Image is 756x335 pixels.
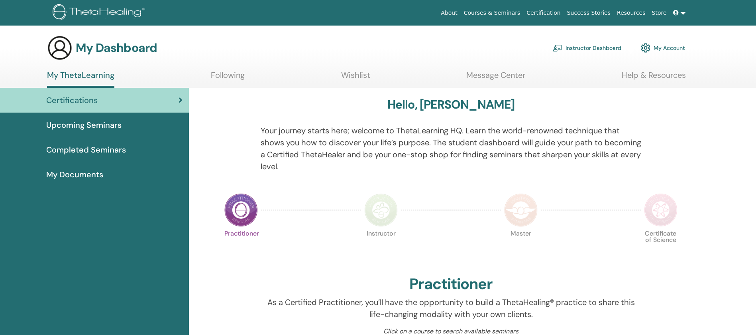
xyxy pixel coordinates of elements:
[564,6,614,20] a: Success Stories
[466,70,525,86] a: Message Center
[387,97,515,112] h3: Hello, [PERSON_NAME]
[504,230,538,264] p: Master
[461,6,524,20] a: Courses & Seminars
[261,296,641,320] p: As a Certified Practitioner, you’ll have the opportunity to build a ThetaHealing® practice to sha...
[47,70,114,88] a: My ThetaLearning
[46,119,122,131] span: Upcoming Seminars
[53,4,148,22] img: logo.png
[641,41,650,55] img: cog.svg
[622,70,686,86] a: Help & Resources
[211,70,245,86] a: Following
[553,39,621,57] a: Instructor Dashboard
[341,70,370,86] a: Wishlist
[553,44,562,52] img: chalkboard-teacher.svg
[364,193,398,227] img: Instructor
[649,6,670,20] a: Store
[504,193,538,227] img: Master
[47,35,73,61] img: generic-user-icon.jpg
[438,6,460,20] a: About
[523,6,564,20] a: Certification
[46,168,103,180] span: My Documents
[641,39,685,57] a: My Account
[409,275,493,293] h2: Practitioner
[224,193,258,227] img: Practitioner
[224,230,258,264] p: Practitioner
[644,193,677,227] img: Certificate of Science
[364,230,398,264] p: Instructor
[46,144,126,156] span: Completed Seminars
[614,6,649,20] a: Resources
[644,230,677,264] p: Certificate of Science
[46,94,98,106] span: Certifications
[261,125,641,172] p: Your journey starts here; welcome to ThetaLearning HQ. Learn the world-renowned technique that sh...
[76,41,157,55] h3: My Dashboard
